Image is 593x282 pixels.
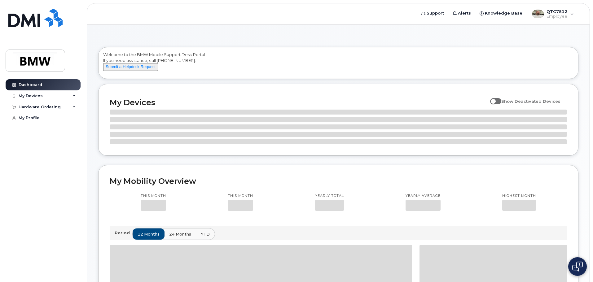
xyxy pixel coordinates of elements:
[103,63,158,71] button: Submit a Helpdesk Request
[572,262,583,271] img: Open chat
[406,193,441,198] p: Yearly average
[501,99,560,104] span: Show Deactivated Devices
[315,193,344,198] p: Yearly total
[141,193,166,198] p: This month
[103,52,573,76] div: Welcome to the BMW Mobile Support Desk Portal If you need assistance, call [PHONE_NUMBER].
[201,231,210,237] span: YTD
[110,98,487,107] h2: My Devices
[502,193,536,198] p: Highest month
[490,95,495,100] input: Show Deactivated Devices
[103,64,158,69] a: Submit a Helpdesk Request
[115,230,132,236] p: Period
[110,176,567,186] h2: My Mobility Overview
[228,193,253,198] p: This month
[169,231,191,237] span: 24 months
